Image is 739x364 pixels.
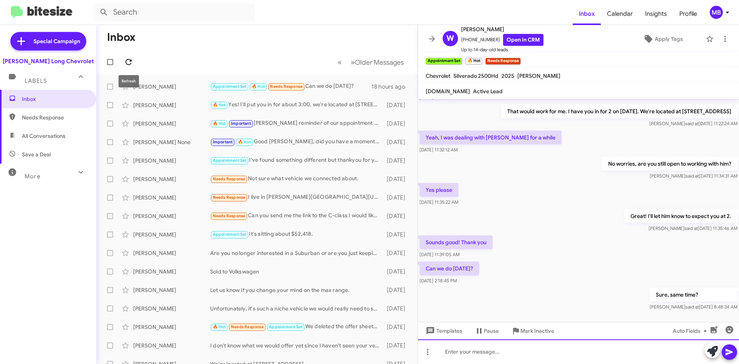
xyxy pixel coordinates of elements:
[210,305,383,312] div: Unfortunately, it's such a niche vehicle we would really need to see it up close.
[426,72,450,79] span: Chevrolet
[133,175,210,183] div: [PERSON_NAME]
[420,278,457,283] span: [DATE] 2:18:45 PM
[420,252,460,257] span: [DATE] 11:39:05 AM
[420,147,458,153] span: [DATE] 11:32:12 AM
[624,209,737,223] p: Great! I'll let him know to expect you at 2.
[502,72,514,79] span: 2025
[520,324,554,338] span: Mark Inactive
[383,175,411,183] div: [DATE]
[426,88,470,95] span: [DOMAIN_NAME]
[107,31,135,44] h1: Inbox
[461,25,543,34] span: [PERSON_NAME]
[133,249,210,257] div: [PERSON_NAME]
[602,157,737,171] p: No worries, are you still open to working with him?
[210,138,383,146] div: Good [PERSON_NAME], did you have a moment to look at the photos my team sent you [DATE]?
[465,58,482,65] small: 🔥 Hot
[210,174,383,183] div: Not sure what vehicle we connected about.
[213,158,247,163] span: Appointment Set
[133,268,210,275] div: [PERSON_NAME]
[333,54,346,70] button: Previous
[649,121,737,126] span: [PERSON_NAME] [DATE] 11:22:24 AM
[667,324,716,338] button: Auto Fields
[93,3,255,22] input: Search
[133,231,210,238] div: [PERSON_NAME]
[22,114,87,121] span: Needs Response
[119,75,139,87] div: Refresh
[210,230,383,239] div: It's sitting about $52,418.
[420,262,479,275] p: Can we do [DATE]?
[684,225,698,231] span: said at
[446,32,454,45] span: W
[461,46,543,54] span: Up to 14-day-old leads
[213,195,246,200] span: Needs Response
[22,151,51,158] span: Save a Deal
[210,211,383,220] div: Can you send me the link to the C-class I would like to get in soon and talk about purchasing thi...
[22,95,87,103] span: Inbox
[383,231,411,238] div: [DATE]
[383,212,411,220] div: [DATE]
[33,37,80,45] span: Special Campaign
[210,193,383,202] div: I live in [PERSON_NAME][GEOGRAPHIC_DATA][US_STATE]
[133,157,210,164] div: [PERSON_NAME]
[468,324,505,338] button: Pause
[270,84,303,89] span: Needs Response
[213,176,246,181] span: Needs Response
[420,199,458,205] span: [DATE] 11:35:22 AM
[501,104,737,118] p: That would work for me. I have you in for 2 on [DATE]. We're located at [STREET_ADDRESS]
[213,324,226,329] span: 🔥 Hot
[453,72,498,79] span: Silverado 2500Hd
[213,139,233,144] span: Important
[133,212,210,220] div: [PERSON_NAME]
[133,342,210,349] div: [PERSON_NAME]
[673,3,703,25] a: Profile
[639,3,673,25] a: Insights
[133,83,210,91] div: [PERSON_NAME]
[383,194,411,201] div: [DATE]
[426,58,462,65] small: Appointment Set
[346,54,408,70] button: Next
[655,32,683,46] span: Apply Tags
[210,249,383,257] div: Are you no longer interested in a Suburban or are you just keeping your Jeep?
[418,324,468,338] button: Templates
[383,286,411,294] div: [DATE]
[383,138,411,146] div: [DATE]
[673,324,710,338] span: Auto Fields
[238,139,251,144] span: 🔥 Hot
[10,32,86,50] a: Special Campaign
[133,101,210,109] div: [PERSON_NAME]
[213,102,226,107] span: 🔥 Hot
[420,131,562,144] p: Yeah, I was dealing with [PERSON_NAME] for a while
[351,57,355,67] span: »
[505,324,560,338] button: Mark Inactive
[210,342,383,349] div: I don't know what we would offer yet since I haven't seen your vehicle. If you had 10-20 minutes ...
[355,58,404,67] span: Older Messages
[333,54,408,70] nav: Page navigation example
[485,58,521,65] small: Needs Response
[210,268,383,275] div: Sold to Volkswagen
[601,3,639,25] a: Calendar
[573,3,601,25] span: Inbox
[252,84,265,89] span: 🔥 Hot
[484,324,499,338] span: Pause
[133,138,210,146] div: [PERSON_NAME] None
[269,324,303,329] span: Appointment Set
[371,83,411,91] div: 18 hours ago
[383,268,411,275] div: [DATE]
[213,213,246,218] span: Needs Response
[424,324,462,338] span: Templates
[503,34,543,46] a: Open in CRM
[461,34,543,46] span: [PHONE_NUMBER]
[133,194,210,201] div: [PERSON_NAME]
[231,121,251,126] span: Important
[383,101,411,109] div: [DATE]
[650,288,737,302] p: Sure, same time?
[383,323,411,331] div: [DATE]
[420,235,493,249] p: Sounds good! Thank you
[703,6,731,19] button: MB
[383,342,411,349] div: [DATE]
[623,32,702,46] button: Apply Tags
[685,173,699,179] span: said at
